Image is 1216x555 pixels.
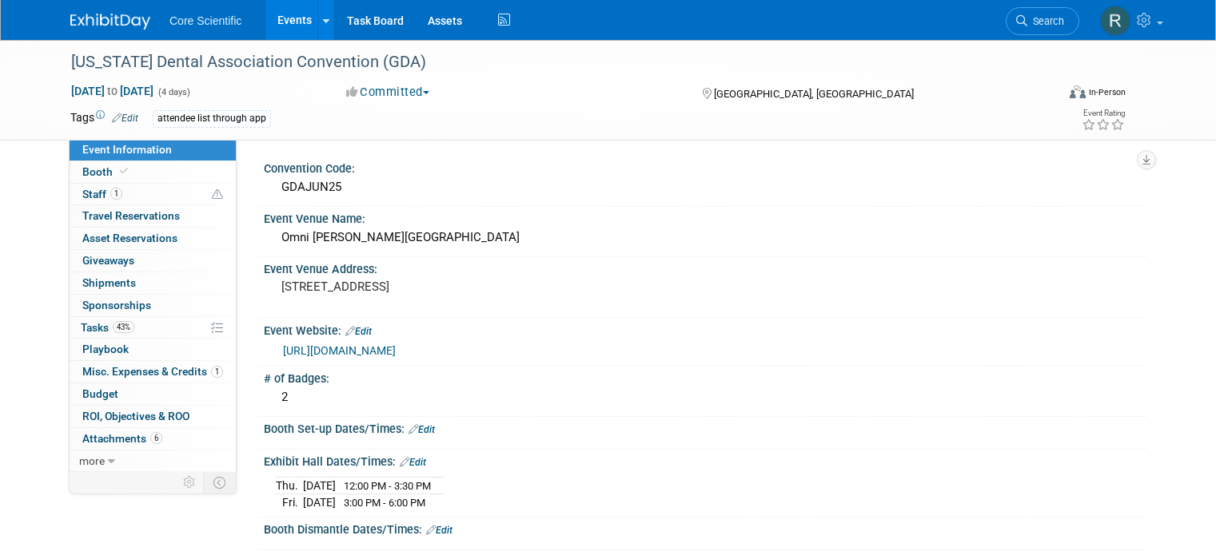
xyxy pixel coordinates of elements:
[714,88,914,100] span: [GEOGRAPHIC_DATA], [GEOGRAPHIC_DATA]
[153,110,271,127] div: attendee list through app
[426,525,453,536] a: Edit
[113,321,134,333] span: 43%
[211,366,223,378] span: 1
[341,84,436,101] button: Committed
[82,410,189,422] span: ROI, Objectives & ROO
[70,161,236,183] a: Booth
[1088,86,1126,98] div: In-Person
[120,167,128,176] i: Booth reservation complete
[70,184,236,205] a: Staff1
[264,517,1146,538] div: Booth Dismantle Dates/Times:
[409,424,435,435] a: Edit
[400,457,426,468] a: Edit
[70,295,236,316] a: Sponsorships
[1027,15,1064,27] span: Search
[150,432,162,444] span: 6
[276,225,1134,250] div: Omni [PERSON_NAME][GEOGRAPHIC_DATA]
[70,450,236,472] a: more
[70,361,236,383] a: Misc. Expenses & Credits1
[82,165,131,178] span: Booth
[70,428,236,450] a: Attachments6
[82,232,177,244] span: Asset Reservations
[82,188,122,200] span: Staff
[70,272,236,294] a: Shipments
[281,279,614,294] pre: [STREET_ADDRESS]
[82,209,180,222] span: Travel Reservations
[276,385,1134,410] div: 2
[70,84,154,98] span: [DATE] [DATE]
[264,417,1146,438] div: Booth Set-up Dates/Times:
[1100,6,1130,36] img: Rachel Wolff
[264,257,1146,277] div: Event Venue Address:
[82,254,134,267] span: Giveaways
[82,387,118,400] span: Budget
[82,299,151,311] span: Sponsorships
[105,85,120,97] span: to
[1070,85,1086,98] img: Format-Inperson.png
[70,228,236,249] a: Asset Reservations
[112,113,138,124] a: Edit
[66,48,1036,77] div: [US_STATE] Dental Association Convention (GDA)
[264,157,1146,176] div: Convention Code:
[70,14,150,30] img: ExhibitDay
[70,250,236,272] a: Giveaways
[70,109,138,128] td: Tags
[283,344,396,357] a: [URL][DOMAIN_NAME]
[70,205,236,227] a: Travel Reservations
[264,207,1146,227] div: Event Venue Name:
[264,319,1146,339] div: Event Website:
[276,494,303,511] td: Fri.
[82,276,136,289] span: Shipments
[70,317,236,339] a: Tasks43%
[345,326,372,337] a: Edit
[70,339,236,360] a: Playbook
[204,472,237,493] td: Toggle Event Tabs
[303,494,336,511] td: [DATE]
[276,477,303,494] td: Thu.
[264,367,1146,387] div: # of Badges:
[212,188,223,202] span: Potential Scheduling Conflict -- at least one attendee is tagged in another overlapping event.
[264,450,1146,470] div: Exhibit Hall Dates/Times:
[79,454,105,467] span: more
[70,383,236,405] a: Budget
[82,143,172,156] span: Event Information
[70,406,236,427] a: ROI, Objectives & ROO
[970,83,1126,107] div: Event Format
[276,175,1134,200] div: GDAJUN25
[303,477,336,494] td: [DATE]
[169,14,241,27] span: Core Scientific
[81,321,134,334] span: Tasks
[1082,109,1125,117] div: Event Rating
[82,343,129,355] span: Playbook
[70,139,236,161] a: Event Information
[1006,7,1079,35] a: Search
[176,472,204,493] td: Personalize Event Tab Strip
[82,365,223,378] span: Misc. Expenses & Credits
[344,497,425,509] span: 3:00 PM - 6:00 PM
[157,87,190,97] span: (4 days)
[110,188,122,200] span: 1
[344,480,431,492] span: 12:00 PM - 3:30 PM
[82,432,162,445] span: Attachments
